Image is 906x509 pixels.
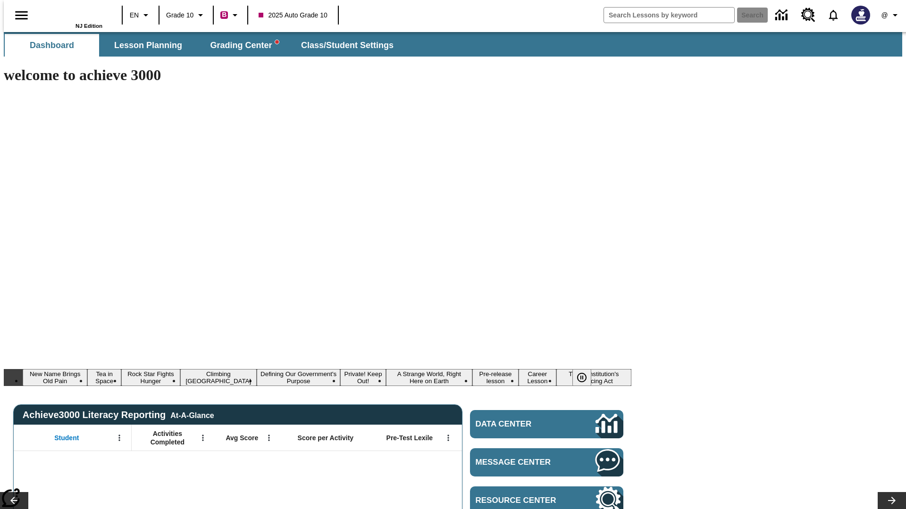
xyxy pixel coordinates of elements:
[101,34,195,57] button: Lesson Planning
[222,9,226,21] span: B
[572,369,601,386] div: Pause
[556,369,631,386] button: Slide 10 The Constitution's Balancing Act
[114,40,182,51] span: Lesson Planning
[54,434,79,442] span: Student
[75,23,102,29] span: NJ Edition
[340,369,386,386] button: Slide 6 Private! Keep Out!
[881,10,888,20] span: @
[470,410,623,438] a: Data Center
[8,1,35,29] button: Open side menu
[298,434,354,442] span: Score per Activity
[41,3,102,29] div: Home
[770,2,796,28] a: Data Center
[851,6,870,25] img: Avatar
[259,10,327,20] span: 2025 Auto Grade 10
[196,431,210,445] button: Open Menu
[112,431,126,445] button: Open Menu
[162,7,210,24] button: Grade: Grade 10, Select a grade
[476,496,567,505] span: Resource Center
[180,369,257,386] button: Slide 4 Climbing Mount Tai
[846,3,876,27] button: Select a new avatar
[441,431,455,445] button: Open Menu
[301,40,394,51] span: Class/Student Settings
[4,34,402,57] div: SubNavbar
[136,429,199,446] span: Activities Completed
[386,434,433,442] span: Pre-Test Lexile
[257,369,341,386] button: Slide 5 Defining Our Government's Purpose
[275,40,279,44] svg: writing assistant alert
[41,4,102,23] a: Home
[470,448,623,476] a: Message Center
[796,2,821,28] a: Resource Center, Will open in new tab
[878,492,906,509] button: Lesson carousel, Next
[5,34,99,57] button: Dashboard
[130,10,139,20] span: EN
[170,410,214,420] div: At-A-Glance
[210,40,278,51] span: Grading Center
[197,34,292,57] button: Grading Center
[4,32,902,57] div: SubNavbar
[226,434,258,442] span: Avg Score
[166,10,193,20] span: Grade 10
[876,7,906,24] button: Profile/Settings
[572,369,591,386] button: Pause
[386,369,472,386] button: Slide 7 A Strange World, Right Here on Earth
[23,369,87,386] button: Slide 1 New Name Brings Old Pain
[217,7,244,24] button: Boost Class color is violet red. Change class color
[821,3,846,27] a: Notifications
[294,34,401,57] button: Class/Student Settings
[23,410,214,420] span: Achieve3000 Literacy Reporting
[262,431,276,445] button: Open Menu
[87,369,121,386] button: Slide 2 Tea in Space
[30,40,74,51] span: Dashboard
[4,66,631,84] h1: welcome to achieve 3000
[476,458,567,467] span: Message Center
[126,7,156,24] button: Language: EN, Select a language
[519,369,556,386] button: Slide 9 Career Lesson
[476,419,564,429] span: Data Center
[121,369,180,386] button: Slide 3 Rock Star Fights Hunger
[472,369,519,386] button: Slide 8 Pre-release lesson
[604,8,734,23] input: search field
